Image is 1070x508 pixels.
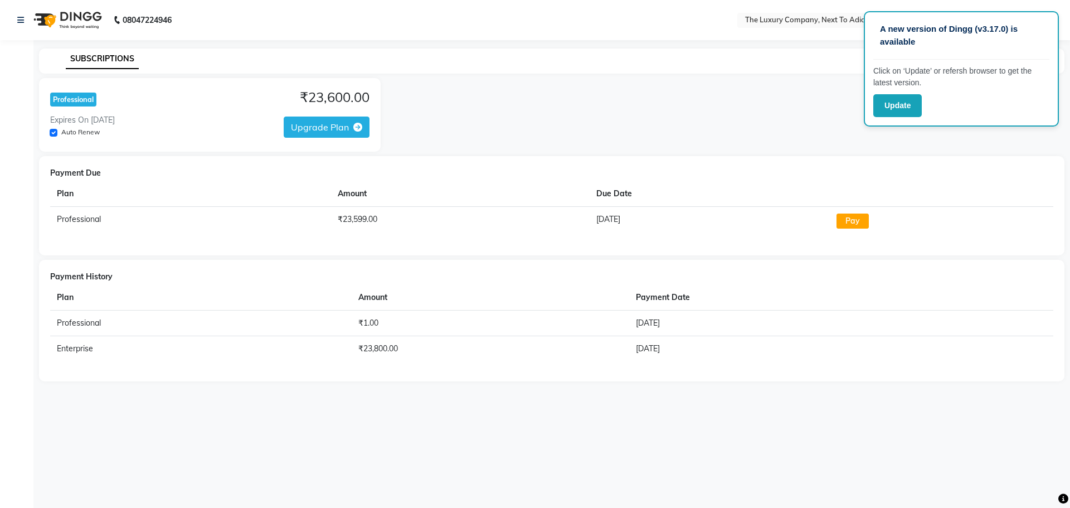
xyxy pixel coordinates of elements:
th: Due Date [590,181,829,207]
th: Payment Date [629,285,983,311]
td: Enterprise [50,336,352,361]
span: Upgrade Plan [291,122,349,133]
th: Amount [331,181,590,207]
th: Plan [50,285,352,311]
p: A new version of Dingg (v3.17.0) is available [880,23,1043,48]
td: ₹23,599.00 [331,206,590,235]
th: Plan [50,181,331,207]
td: [DATE] [629,336,983,361]
p: Click on ‘Update’ or refersh browser to get the latest version. [873,65,1049,89]
div: Payment Due [50,167,1053,179]
button: Update [873,94,922,117]
td: [DATE] [590,206,829,235]
img: logo [28,4,105,36]
td: ₹23,800.00 [352,336,630,361]
div: Professional [50,93,96,107]
label: Auto Renew [61,127,100,137]
td: Professional [50,310,352,336]
td: ₹1.00 [352,310,630,336]
td: Professional [50,206,331,235]
div: Expires On [DATE] [50,114,115,126]
button: Upgrade Plan [284,117,369,138]
a: SUBSCRIPTIONS [66,49,139,69]
b: 08047224946 [123,4,172,36]
td: [DATE] [629,310,983,336]
div: Payment History [50,271,1053,283]
button: Pay [836,214,869,229]
h4: ₹23,600.00 [300,89,369,105]
th: Amount [352,285,630,311]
